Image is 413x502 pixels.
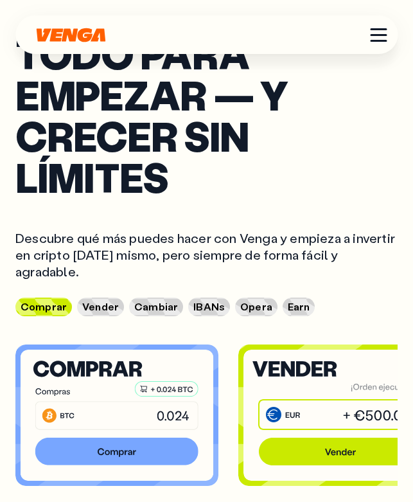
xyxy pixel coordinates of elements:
[235,298,277,316] button: Opera
[188,298,230,316] button: IBANs
[35,28,107,42] svg: Inicio
[15,298,72,316] button: Comprar
[15,229,398,280] p: Descubre qué más puedes hacer con Venga y empieza a invertir en cripto [DATE] mismo, pero siempre...
[283,298,315,316] button: Earn
[129,298,183,316] button: Cambiar
[77,298,124,316] button: Vender
[15,33,398,197] h2: Todo para empezar — y crecer sin límites
[368,24,389,45] button: Menú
